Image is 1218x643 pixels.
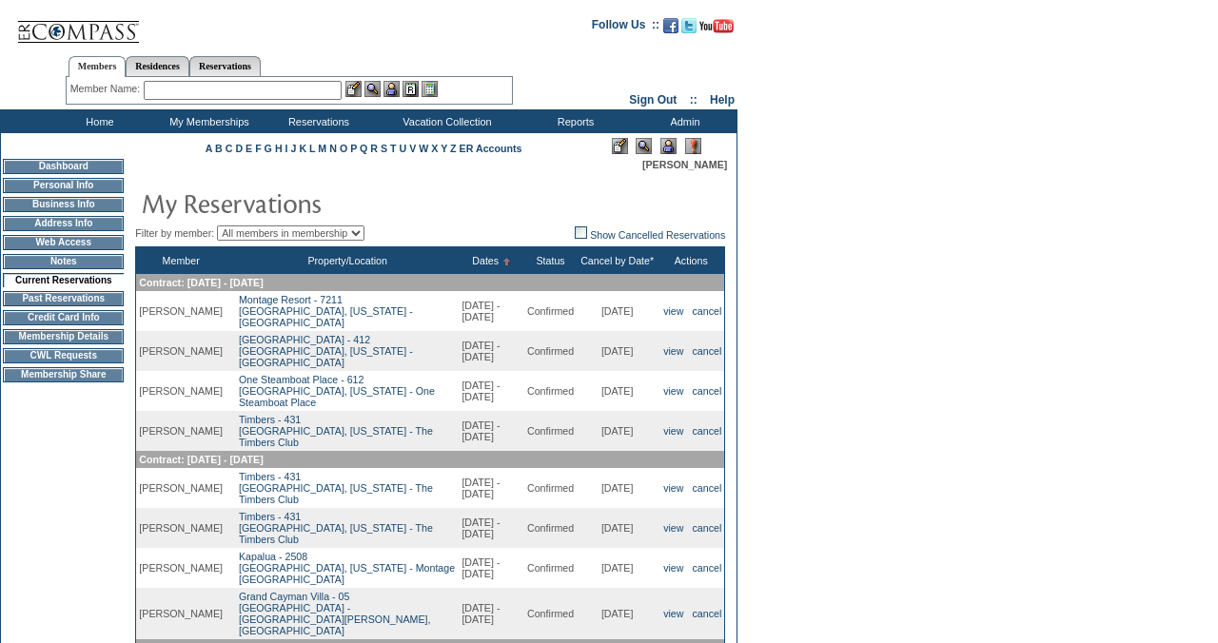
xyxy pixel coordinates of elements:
[693,482,722,494] a: cancel
[592,16,659,39] td: Follow Us ::
[524,508,577,548] td: Confirmed
[663,425,683,437] a: view
[450,143,457,154] a: Z
[70,81,144,97] div: Member Name:
[189,56,261,76] a: Reservations
[690,93,697,107] span: ::
[441,143,447,154] a: Y
[3,348,124,363] td: CWL Requests
[693,305,722,317] a: cancel
[693,562,722,574] a: cancel
[459,548,524,588] td: [DATE] - [DATE]
[239,294,413,328] a: Montage Resort - 7211[GEOGRAPHIC_DATA], [US_STATE] - [GEOGRAPHIC_DATA]
[524,548,577,588] td: Confirmed
[262,109,371,133] td: Reservations
[577,291,658,331] td: [DATE]
[660,138,677,154] img: Impersonate
[642,159,727,170] span: [PERSON_NAME]
[693,425,722,437] a: cancel
[459,508,524,548] td: [DATE] - [DATE]
[307,255,387,266] a: Property/Location
[400,143,407,154] a: U
[409,143,416,154] a: V
[136,411,226,451] td: [PERSON_NAME]
[663,385,683,397] a: view
[681,24,697,35] a: Follow us on Twitter
[136,468,226,508] td: [PERSON_NAME]
[3,254,124,269] td: Notes
[524,411,577,451] td: Confirmed
[459,468,524,508] td: [DATE] - [DATE]
[136,371,226,411] td: [PERSON_NAME]
[16,5,140,44] img: Compass Home
[459,371,524,411] td: [DATE] - [DATE]
[239,471,433,505] a: Timbers - 431[GEOGRAPHIC_DATA], [US_STATE] - The Timbers Club
[318,143,326,154] a: M
[136,331,226,371] td: [PERSON_NAME]
[431,143,438,154] a: X
[3,235,124,250] td: Web Access
[364,81,381,97] img: View
[524,331,577,371] td: Confirmed
[329,143,337,154] a: N
[693,608,722,619] a: cancel
[215,143,223,154] a: B
[275,143,283,154] a: H
[285,143,288,154] a: I
[239,591,431,636] a: Grand Cayman Villa - 05[GEOGRAPHIC_DATA] - [GEOGRAPHIC_DATA][PERSON_NAME], [GEOGRAPHIC_DATA]
[663,608,683,619] a: view
[499,258,511,265] img: Ascending
[658,247,725,275] th: Actions
[460,143,522,154] a: ER Accounts
[536,255,564,266] a: Status
[239,334,413,368] a: [GEOGRAPHIC_DATA] - 412[GEOGRAPHIC_DATA], [US_STATE] - [GEOGRAPHIC_DATA]
[3,367,124,382] td: Membership Share
[126,56,189,76] a: Residences
[235,143,243,154] a: D
[3,273,124,287] td: Current Reservations
[663,18,678,33] img: Become our fan on Facebook
[663,482,683,494] a: view
[246,143,252,154] a: E
[422,81,438,97] img: b_calculator.gif
[663,562,683,574] a: view
[575,229,725,241] a: Show Cancelled Reservations
[524,291,577,331] td: Confirmed
[3,197,124,212] td: Business Info
[69,56,127,77] a: Members
[371,109,519,133] td: Vacation Collection
[524,468,577,508] td: Confirmed
[226,143,233,154] a: C
[309,143,315,154] a: L
[152,109,262,133] td: My Memberships
[3,329,124,344] td: Membership Details
[3,159,124,174] td: Dashboard
[577,508,658,548] td: [DATE]
[239,374,435,408] a: One Steamboat Place - 612[GEOGRAPHIC_DATA], [US_STATE] - One Steamboat Place
[710,93,735,107] a: Help
[141,184,521,222] img: pgTtlMyReservations.gif
[345,81,362,97] img: b_edit.gif
[239,414,433,448] a: Timbers - 431[GEOGRAPHIC_DATA], [US_STATE] - The Timbers Club
[577,548,658,588] td: [DATE]
[163,255,200,266] a: Member
[629,93,677,107] a: Sign Out
[577,371,658,411] td: [DATE]
[3,291,124,306] td: Past Reservations
[370,143,378,154] a: R
[580,255,654,266] a: Cancel by Date*
[381,143,387,154] a: S
[663,24,678,35] a: Become our fan on Facebook
[459,331,524,371] td: [DATE] - [DATE]
[577,468,658,508] td: [DATE]
[628,109,737,133] td: Admin
[693,345,722,357] a: cancel
[255,143,262,154] a: F
[139,454,263,465] span: Contract: [DATE] - [DATE]
[577,588,658,639] td: [DATE]
[575,226,587,239] img: chk_off.JPG
[43,109,152,133] td: Home
[663,345,683,357] a: view
[577,411,658,451] td: [DATE]
[577,331,658,371] td: [DATE]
